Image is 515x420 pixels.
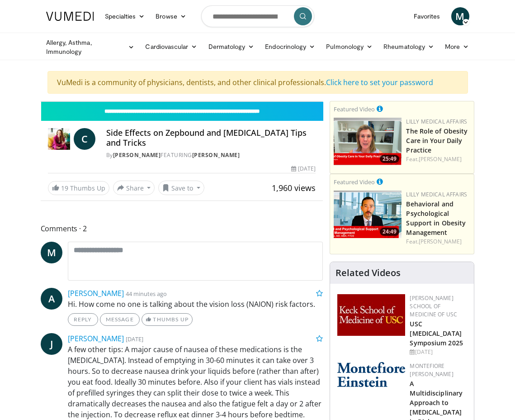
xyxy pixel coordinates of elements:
[126,290,167,298] small: 44 minutes ago
[334,191,402,238] a: 24:49
[150,7,192,25] a: Browse
[41,288,62,310] a: A
[337,294,405,336] img: 7b941f1f-d101-407a-8bfa-07bd47db01ba.png.150x105_q85_autocrop_double_scale_upscale_version-0.2.jpg
[113,181,155,195] button: Share
[406,238,470,246] div: Feat.
[326,77,433,87] a: Click here to set your password
[406,118,467,125] a: Lilly Medical Affairs
[41,38,140,56] a: Allergy, Asthma, Immunology
[126,335,143,343] small: [DATE]
[41,242,62,263] a: M
[41,333,62,355] a: J
[158,181,204,195] button: Save to
[378,38,439,56] a: Rheumatology
[419,155,462,163] a: [PERSON_NAME]
[106,128,316,148] h4: Side Effects on Zepbound and [MEDICAL_DATA] Tips and Tricks
[321,38,378,56] a: Pulmonology
[61,184,68,192] span: 19
[272,182,316,193] span: 1,960 views
[260,38,321,56] a: Endocrinology
[291,165,316,173] div: [DATE]
[48,128,70,150] img: Dr. Carolynn Francavilla
[451,7,469,25] a: M
[142,313,193,326] a: Thumbs Up
[201,5,314,27] input: Search topics, interventions
[406,191,467,198] a: Lilly Medical Affairs
[335,267,401,278] h4: Related Videos
[100,313,140,326] a: Message
[41,223,323,234] span: Comments 2
[48,181,109,195] a: 19 Thumbs Up
[334,178,375,186] small: Featured Video
[439,38,474,56] a: More
[192,151,240,159] a: [PERSON_NAME]
[47,71,468,94] div: VuMedi is a community of physicians, dentists, and other clinical professionals.
[334,105,375,113] small: Featured Video
[99,7,151,25] a: Specialties
[140,38,203,56] a: Cardiovascular
[106,151,316,159] div: By FEATURING
[380,228,399,236] span: 24:49
[68,313,98,326] a: Reply
[380,155,399,163] span: 25:49
[68,288,124,298] a: [PERSON_NAME]
[203,38,260,56] a: Dermatology
[46,12,94,21] img: VuMedi Logo
[68,334,124,344] a: [PERSON_NAME]
[410,362,453,378] a: Montefiore [PERSON_NAME]
[410,294,457,318] a: [PERSON_NAME] School of Medicine of USC
[410,320,463,347] a: USC [MEDICAL_DATA] Symposium 2025
[74,128,95,150] a: C
[406,127,468,154] a: The Role of Obesity Care in Your Daily Practice
[68,299,323,310] p: Hi. How come no one is talking about the vision loss (NAION) risk factors.
[68,344,323,420] p: A few other tips: A major cause of nausea of these medications is the [MEDICAL_DATA]. Instead of ...
[334,118,402,165] img: e1208b6b-349f-4914-9dd7-f97803bdbf1d.png.150x105_q85_crop-smart_upscale.png
[410,348,467,356] div: [DATE]
[334,118,402,165] a: 25:49
[113,151,161,159] a: [PERSON_NAME]
[334,191,402,238] img: ba3304f6-7838-4e41-9c0f-2e31ebde6754.png.150x105_q85_crop-smart_upscale.png
[406,155,470,163] div: Feat.
[337,362,405,387] img: b0142b4c-93a1-4b58-8f91-5265c282693c.png.150x105_q85_autocrop_double_scale_upscale_version-0.2.png
[406,200,466,237] a: Behavioral and Psychological Support in Obesity Management
[419,238,462,245] a: [PERSON_NAME]
[408,7,446,25] a: Favorites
